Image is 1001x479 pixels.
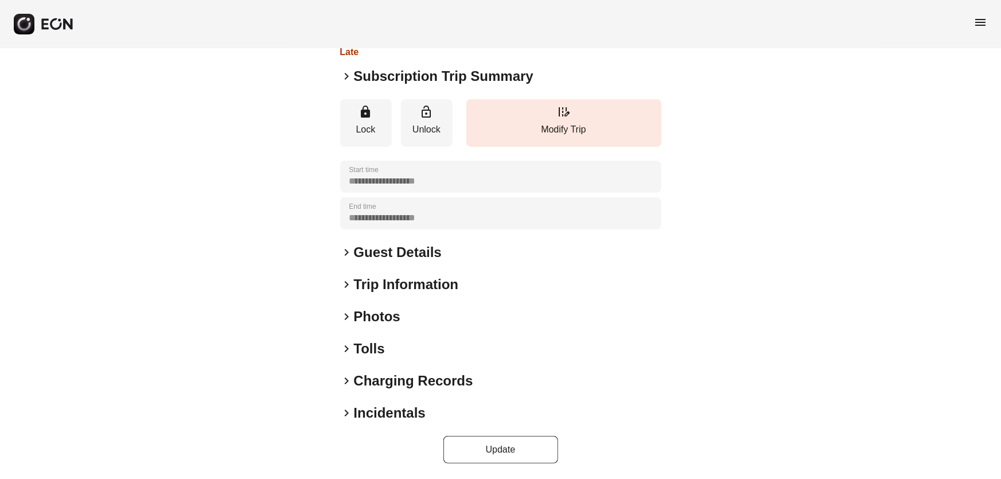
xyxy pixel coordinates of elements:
span: keyboard_arrow_right [340,69,354,83]
button: Modify Trip [466,99,661,147]
span: lock_open [420,105,434,119]
h2: Guest Details [354,243,442,262]
span: keyboard_arrow_right [340,374,354,388]
p: Unlock [407,123,447,137]
span: keyboard_arrow_right [340,246,354,259]
span: keyboard_arrow_right [340,278,354,291]
h2: Charging Records [354,372,473,390]
span: keyboard_arrow_right [340,310,354,324]
h2: Photos [354,307,400,326]
span: menu [973,15,987,29]
button: Update [443,436,558,464]
span: keyboard_arrow_right [340,406,354,420]
span: lock [359,105,373,119]
button: Unlock [401,99,453,147]
span: edit_road [557,105,571,119]
h2: Tolls [354,340,385,358]
h3: Late [340,45,558,59]
h2: Incidentals [354,404,426,422]
h2: Subscription Trip Summary [354,67,533,85]
span: keyboard_arrow_right [340,342,354,356]
h2: Trip Information [354,275,459,294]
button: Lock [340,99,392,147]
p: Modify Trip [472,123,656,137]
p: Lock [346,123,386,137]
